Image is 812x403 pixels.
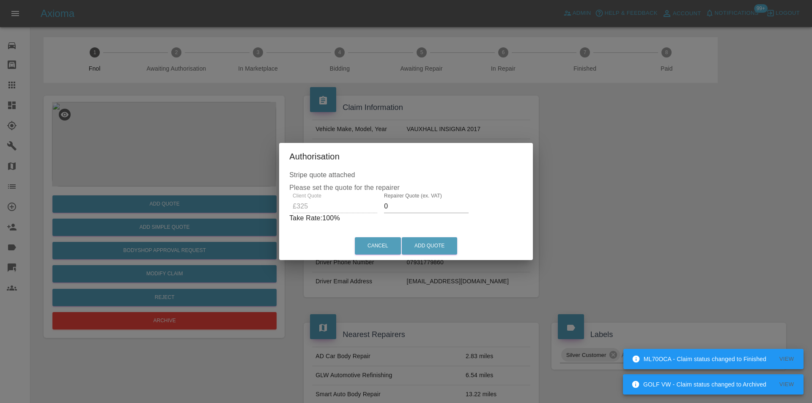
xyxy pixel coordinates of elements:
[289,170,523,180] p: Stripe quote attached
[279,143,533,170] h2: Authorisation
[773,378,800,391] button: View
[293,192,321,199] label: Client Quote
[773,353,800,366] button: View
[632,351,766,367] div: ML70OCA - Claim status changed to Finished
[384,192,442,199] label: Repairer Quote (ex. VAT)
[631,377,766,392] div: GOLF VW - Claim status changed to Archived
[402,237,457,255] button: Add Quote
[355,237,401,255] button: Cancel
[289,213,523,223] p: Take Rate: 100 %
[289,170,523,193] p: Please set the quote for the repairer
